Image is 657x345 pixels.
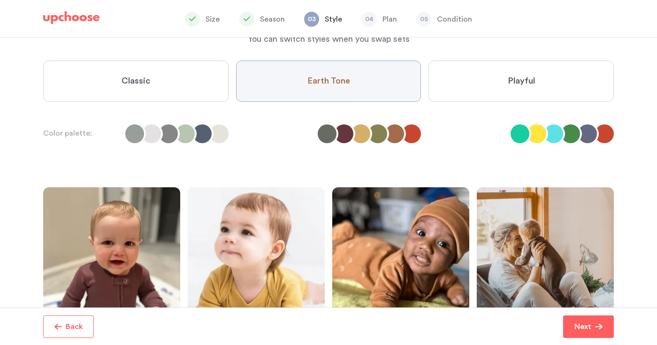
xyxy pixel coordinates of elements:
[437,14,472,25] p: Condition
[122,76,150,87] span: Classic
[362,12,377,27] span: 04
[508,76,535,87] span: Playful
[248,35,410,43] span: You can switch styles when you swap sets
[382,14,397,25] p: Plan
[206,14,220,25] p: Size
[43,11,99,29] a: UpChoose
[574,321,591,332] p: Next
[66,321,83,332] p: Back
[416,12,431,27] span: 05
[563,315,614,338] button: Next
[260,14,285,25] p: Season
[325,14,342,25] p: Style
[304,12,319,27] span: 03
[43,315,94,338] button: Back
[43,11,99,24] img: UpChoose
[307,76,350,87] span: Earth Tone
